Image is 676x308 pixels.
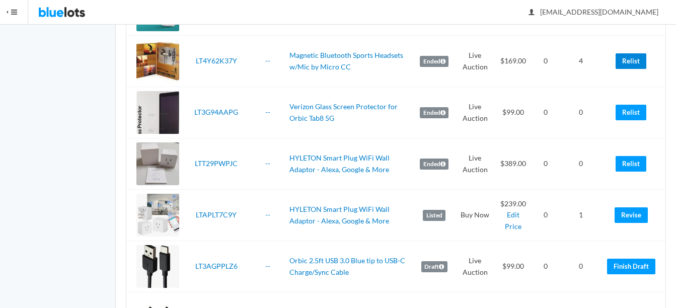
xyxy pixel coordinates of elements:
[456,36,494,87] td: Live Auction
[607,259,655,274] a: Finish Draft
[195,262,238,270] a: LT3AGPPLZ6
[265,108,270,116] a: --
[616,156,646,172] a: Relist
[289,256,405,276] a: Orbic 2.5ft USB 3.0 Blue tip to USB-C Charge/Sync Cable
[616,53,646,69] a: Relist
[421,261,447,272] label: Draft
[494,190,532,241] td: $239.00
[527,8,537,18] ion-icon: person
[456,138,494,190] td: Live Auction
[196,210,237,219] a: LTAPLT7C9Y
[559,190,603,241] td: 1
[505,210,521,230] a: Edit Price
[423,210,445,221] label: Listed
[289,153,390,174] a: HYLETON Smart Plug WiFi Wall Adaptor - Alexa, Google & More
[559,138,603,190] td: 0
[532,138,559,190] td: 0
[532,36,559,87] td: 0
[289,205,390,225] a: HYLETON Smart Plug WiFi Wall Adaptor - Alexa, Google & More
[559,87,603,138] td: 0
[532,190,559,241] td: 0
[559,241,603,292] td: 0
[289,51,403,71] a: Magnetic Bluetooth Sports Headsets w/Mic by Micro CC
[420,56,448,67] label: Ended
[456,87,494,138] td: Live Auction
[265,159,270,168] a: --
[194,108,238,116] a: LT3G94AAPG
[420,159,448,170] label: Ended
[615,207,648,223] a: Revise
[420,107,448,118] label: Ended
[494,241,532,292] td: $99.00
[195,159,238,168] a: LTT29PWPJC
[196,56,237,65] a: LT4Y62K37Y
[456,190,494,241] td: Buy Now
[532,87,559,138] td: 0
[289,102,398,122] a: Verizon Glass Screen Protector for Orbic Tab8 5G
[265,262,270,270] a: --
[456,241,494,292] td: Live Auction
[494,36,532,87] td: $169.00
[265,56,270,65] a: --
[616,105,646,120] a: Relist
[494,87,532,138] td: $99.00
[265,210,270,219] a: --
[559,36,603,87] td: 4
[529,8,658,16] span: [EMAIL_ADDRESS][DOMAIN_NAME]
[494,138,532,190] td: $389.00
[532,241,559,292] td: 0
